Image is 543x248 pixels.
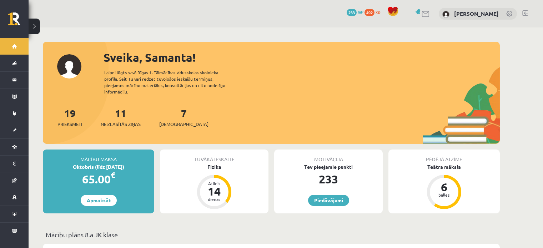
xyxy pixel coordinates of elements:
[347,9,357,16] span: 233
[358,9,363,15] span: mP
[43,150,154,163] div: Mācību maksa
[101,121,141,128] span: Neizlasītās ziņas
[203,186,225,197] div: 14
[104,49,500,66] div: Sveika, Samanta!
[364,9,384,15] a: 492 xp
[203,181,225,186] div: Atlicis
[274,163,383,171] div: Tev pieejamie punkti
[347,9,363,15] a: 233 mP
[43,171,154,188] div: 65.00
[160,163,268,210] a: Fizika Atlicis 14 dienas
[57,121,82,128] span: Priekšmeti
[159,121,208,128] span: [DEMOGRAPHIC_DATA]
[81,195,117,206] a: Apmaksāt
[104,69,238,95] div: Laipni lūgts savā Rīgas 1. Tālmācības vidusskolas skolnieka profilā. Šeit Tu vari redzēt tuvojošo...
[442,11,449,18] img: Samanta Jakušonoka
[433,181,455,193] div: 6
[376,9,380,15] span: xp
[433,193,455,197] div: balles
[160,163,268,171] div: Fizika
[159,107,208,128] a: 7[DEMOGRAPHIC_DATA]
[364,9,374,16] span: 492
[454,10,499,17] a: [PERSON_NAME]
[101,107,141,128] a: 11Neizlasītās ziņas
[388,163,500,210] a: Teātra māksla 6 balles
[8,12,29,30] a: Rīgas 1. Tālmācības vidusskola
[388,150,500,163] div: Pēdējā atzīme
[46,230,497,239] p: Mācību plāns 8.a JK klase
[57,107,82,128] a: 19Priekšmeti
[111,170,115,180] span: €
[388,163,500,171] div: Teātra māksla
[274,150,383,163] div: Motivācija
[43,163,154,171] div: Oktobris (līdz [DATE])
[274,171,383,188] div: 233
[160,150,268,163] div: Tuvākā ieskaite
[308,195,349,206] a: Piedāvājumi
[203,197,225,201] div: dienas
